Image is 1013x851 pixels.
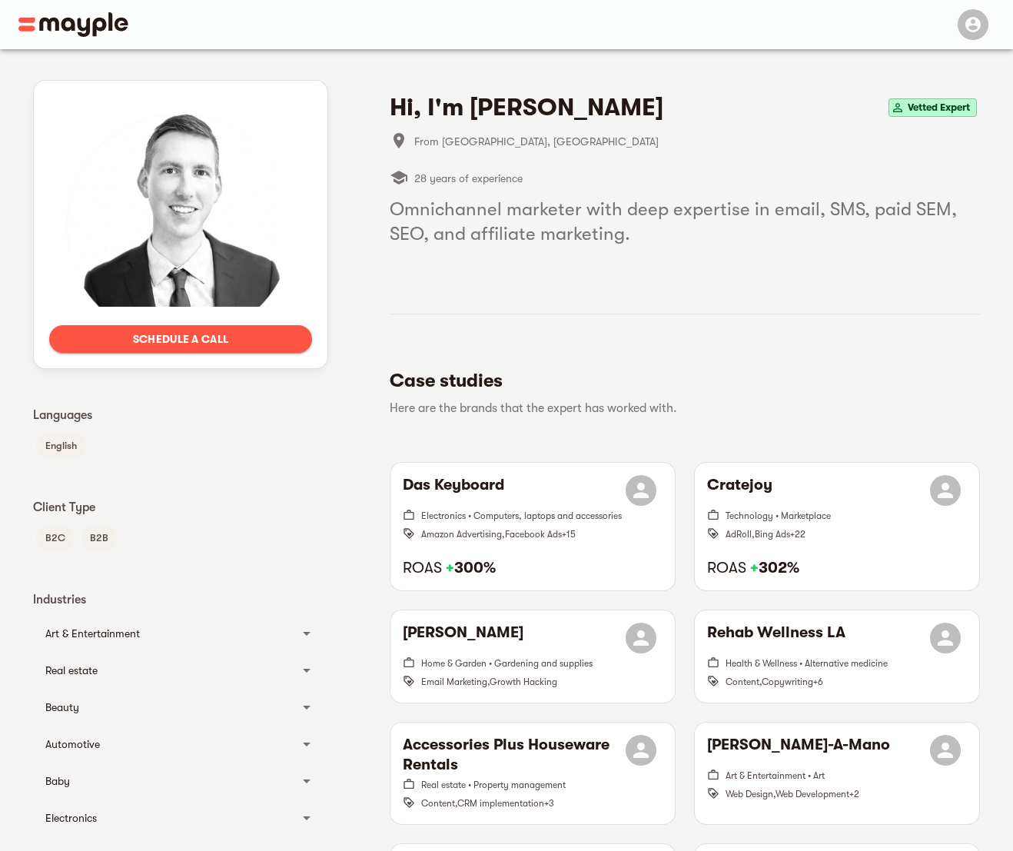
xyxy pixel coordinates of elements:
h6: [PERSON_NAME] [403,623,523,653]
img: Main logo [18,12,128,37]
div: Art & Entertainment [45,624,288,643]
h6: Das Keyboard [403,475,504,506]
div: Baby [33,763,328,799]
span: Menu [948,17,995,29]
span: Web Design , [726,789,776,799]
div: Electronics [45,809,288,827]
span: Growth Hacking [490,676,557,687]
span: + [446,559,454,577]
div: Electronics [33,799,328,836]
div: Real estate [33,652,328,689]
span: + 22 [790,529,805,540]
span: Schedule a call [61,330,300,348]
strong: 302% [750,559,799,577]
span: 28 years of experience [414,169,523,188]
h6: Accessories Plus Houseware Rentals [403,735,626,775]
span: English [36,437,86,455]
span: B2C [36,529,75,547]
span: Copywriting [762,676,813,687]
p: Client Type [33,498,328,517]
h5: Omnichannel marketer with deep expertise in email, SMS, paid SEM, SEO, and affiliate marketing. [390,197,980,246]
div: Automotive [33,726,328,763]
h6: ROAS [403,558,663,578]
span: Real estate • Property management [421,780,566,790]
span: Content , [726,676,762,687]
span: + 2 [849,789,859,799]
span: Facebook Ads [505,529,562,540]
div: Baby [45,772,288,790]
button: [PERSON_NAME]Home & Garden • Gardening and suppliesEmail Marketing,Growth Hacking [390,610,675,703]
h6: Cratejoy [707,475,772,506]
strong: 300% [446,559,496,577]
div: Beauty [33,689,328,726]
h6: [PERSON_NAME]-A-Mano [707,735,890,766]
h6: ROAS [707,558,967,578]
span: Content , [421,798,457,809]
button: Schedule a call [49,325,312,353]
span: Technology • Marketplace [726,510,831,521]
span: Amazon Advertising , [421,529,505,540]
span: CRM implementation [457,798,544,809]
button: Accessories Plus Houseware RentalsReal estate • Property managementContent,CRM implementation+3 [390,723,675,824]
div: Real estate [45,661,288,680]
span: Art & Entertainment • Art [726,770,825,781]
span: + 6 [813,676,823,687]
h6: Rehab Wellness LA [707,623,845,653]
p: Industries [33,590,328,609]
span: + [750,559,759,577]
p: Here are the brands that the expert has worked with. [390,399,968,417]
span: From [GEOGRAPHIC_DATA], [GEOGRAPHIC_DATA] [414,132,980,151]
button: Das KeyboardElectronics • Computers, laptops and accessoriesAmazon Advertising,Facebook Ads+15ROA... [390,463,675,590]
span: B2B [81,529,118,547]
p: Languages [33,406,328,424]
div: Automotive [45,735,288,753]
span: Vetted Expert [902,98,976,117]
span: Bing Ads [755,529,790,540]
div: Beauty [45,698,288,716]
h4: Hi, I'm [PERSON_NAME] [390,92,663,123]
span: Health & Wellness • Alternative medicine [726,658,888,669]
span: Web Development [776,789,849,799]
button: [PERSON_NAME]-A-ManoArt & Entertainment • ArtWeb Design,Web Development+2 [695,723,979,824]
span: + 15 [562,529,576,540]
button: CratejoyTechnology • MarketplaceAdRoll,Bing Ads+22ROAS +302% [695,463,979,590]
span: Electronics • Computers, laptops and accessories [421,510,622,521]
span: AdRoll , [726,529,755,540]
span: + 3 [544,798,554,809]
h5: Case studies [390,368,968,393]
button: Rehab Wellness LAHealth & Wellness • Alternative medicineContent,Copywriting+6 [695,610,979,703]
div: Art & Entertainment [33,615,328,652]
span: Email Marketing , [421,676,490,687]
span: Home & Garden • Gardening and supplies [421,658,593,669]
